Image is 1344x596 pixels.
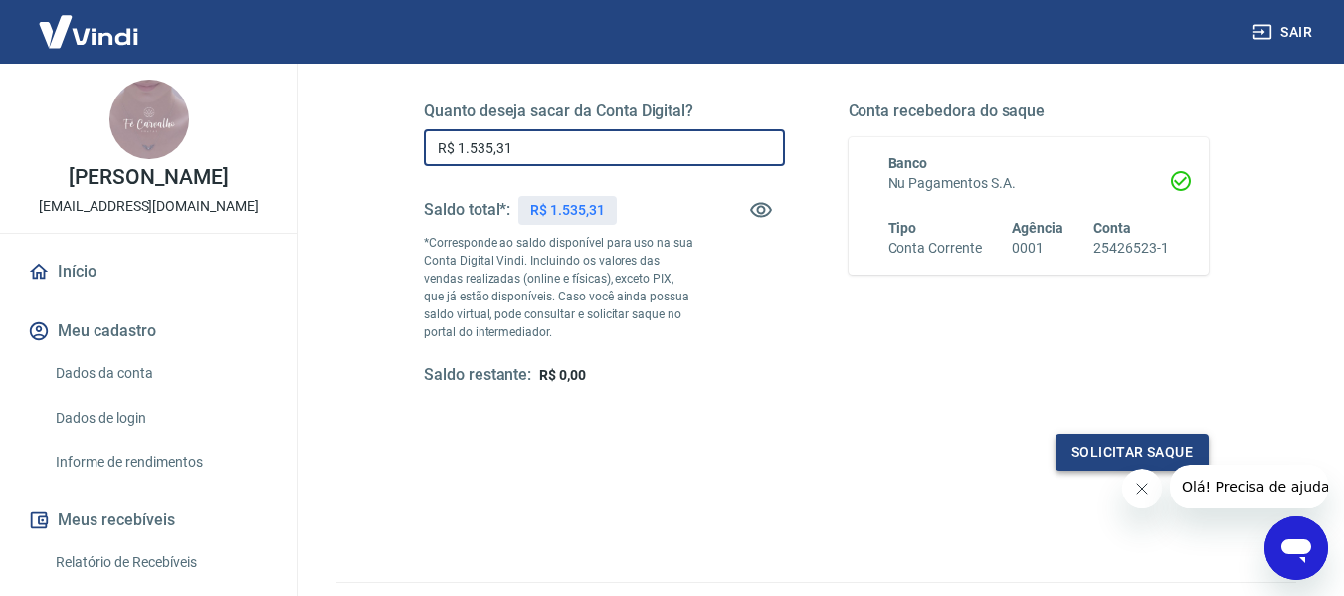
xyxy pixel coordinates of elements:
h6: Conta Corrente [888,238,982,259]
img: 1b4bea94-c120-4b4c-8eec-bcd978d9010d.jpeg [109,80,189,159]
p: *Corresponde ao saldo disponível para uso na sua Conta Digital Vindi. Incluindo os valores das ve... [424,234,694,341]
h5: Saldo total*: [424,200,510,220]
iframe: Fechar mensagem [1122,469,1162,508]
iframe: Mensagem da empresa [1170,465,1328,508]
iframe: Botão para abrir a janela de mensagens [1264,516,1328,580]
h6: 25426523-1 [1093,238,1169,259]
button: Sair [1248,14,1320,51]
img: Vindi [24,1,153,62]
button: Solicitar saque [1056,434,1209,471]
h5: Conta recebedora do saque [849,101,1210,121]
span: Agência [1012,220,1063,236]
span: Olá! Precisa de ajuda? [12,14,167,30]
span: R$ 0,00 [539,367,586,383]
a: Relatório de Recebíveis [48,542,274,583]
h5: Quanto deseja sacar da Conta Digital? [424,101,785,121]
button: Meus recebíveis [24,498,274,542]
p: [EMAIL_ADDRESS][DOMAIN_NAME] [39,196,259,217]
a: Dados da conta [48,353,274,394]
button: Meu cadastro [24,309,274,353]
a: Início [24,250,274,294]
span: Tipo [888,220,917,236]
a: Dados de login [48,398,274,439]
span: Conta [1093,220,1131,236]
h6: 0001 [1012,238,1063,259]
a: Informe de rendimentos [48,442,274,483]
h6: Nu Pagamentos S.A. [888,173,1170,194]
p: [PERSON_NAME] [69,167,228,188]
span: Banco [888,155,928,171]
h5: Saldo restante: [424,365,531,386]
p: R$ 1.535,31 [530,200,604,221]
